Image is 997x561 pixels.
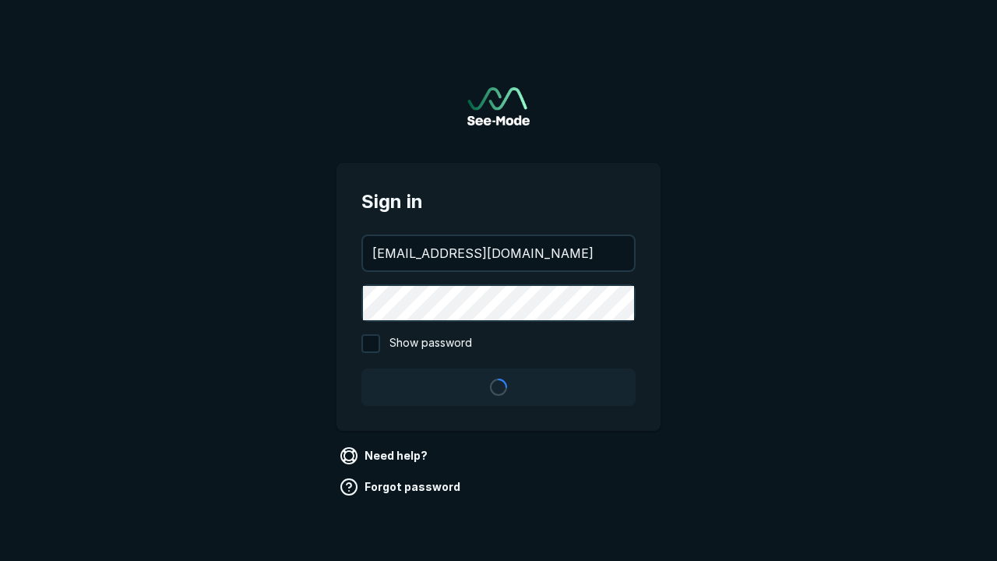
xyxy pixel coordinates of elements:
a: Go to sign in [467,87,530,125]
a: Forgot password [336,475,467,499]
a: Need help? [336,443,434,468]
input: your@email.com [363,236,634,270]
span: Sign in [361,188,636,216]
img: See-Mode Logo [467,87,530,125]
span: Show password [389,334,472,353]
